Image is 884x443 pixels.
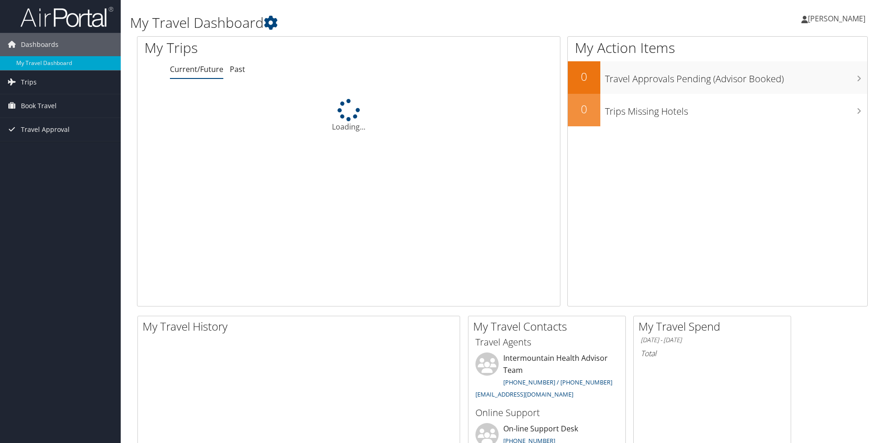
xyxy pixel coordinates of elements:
[503,378,612,386] a: [PHONE_NUMBER] / [PHONE_NUMBER]
[641,336,784,345] h6: [DATE] - [DATE]
[475,406,618,419] h3: Online Support
[230,64,245,74] a: Past
[473,319,625,334] h2: My Travel Contacts
[144,38,377,58] h1: My Trips
[475,336,618,349] h3: Travel Agents
[568,69,600,85] h2: 0
[801,5,875,33] a: [PERSON_NAME]
[21,33,58,56] span: Dashboards
[568,101,600,117] h2: 0
[568,94,867,126] a: 0Trips Missing Hotels
[808,13,865,24] span: [PERSON_NAME]
[21,71,37,94] span: Trips
[568,61,867,94] a: 0Travel Approvals Pending (Advisor Booked)
[137,99,560,132] div: Loading...
[143,319,460,334] h2: My Travel History
[130,13,626,33] h1: My Travel Dashboard
[21,118,70,141] span: Travel Approval
[605,100,867,118] h3: Trips Missing Hotels
[20,6,113,28] img: airportal-logo.png
[471,352,623,402] li: Intermountain Health Advisor Team
[605,68,867,85] h3: Travel Approvals Pending (Advisor Booked)
[568,38,867,58] h1: My Action Items
[638,319,791,334] h2: My Travel Spend
[475,390,573,398] a: [EMAIL_ADDRESS][DOMAIN_NAME]
[21,94,57,117] span: Book Travel
[641,348,784,358] h6: Total
[170,64,223,74] a: Current/Future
